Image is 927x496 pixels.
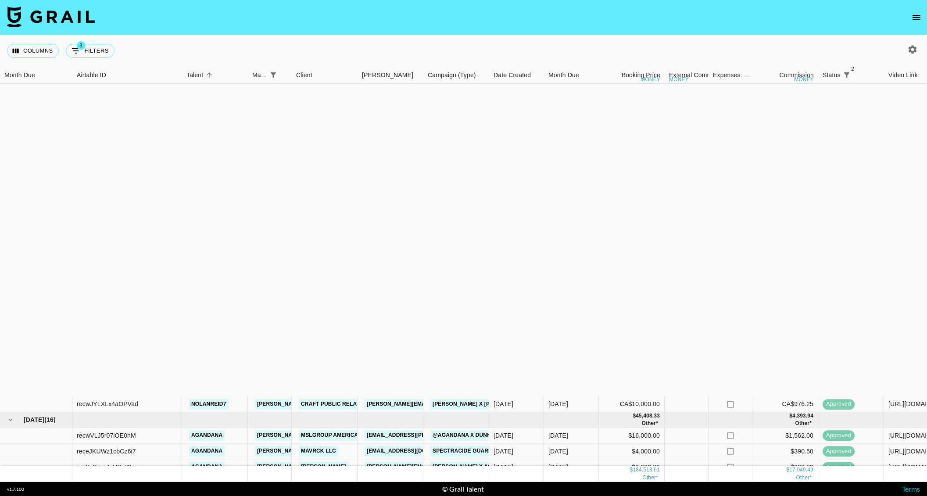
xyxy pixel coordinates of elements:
[548,67,579,84] div: Month Due
[796,474,812,480] span: € 156.20, CA$ 5,055.02
[494,431,513,440] div: 5/7/2025
[848,64,857,73] span: 2
[823,400,855,409] span: approved
[189,462,225,473] a: agandana
[709,67,752,84] div: Expenses: Remove Commission?
[669,77,689,82] div: money
[622,67,660,84] div: Booking Price
[494,447,513,456] div: 6/25/2025
[423,67,489,84] div: Campaign (Type)
[182,67,248,84] div: Talent
[430,462,518,473] a: [PERSON_NAME] x AGandAna
[752,460,818,475] div: $292.88
[752,396,818,412] div: CA$976.25
[548,400,568,409] div: Jul '25
[795,420,812,426] span: CA$ 488.13
[255,430,398,441] a: [PERSON_NAME][EMAIL_ADDRESS][DOMAIN_NAME]
[255,399,398,410] a: [PERSON_NAME][EMAIL_ADDRESS][DOMAIN_NAME]
[24,415,44,424] span: [DATE]
[548,463,568,471] div: Aug '25
[818,67,884,84] div: Status
[853,69,865,81] button: Sort
[494,67,531,84] div: Date Created
[633,466,660,474] div: 184,513.61
[430,399,531,410] a: [PERSON_NAME] x [PERSON_NAME]
[642,474,658,480] span: € 1,600.00, CA$ 51,797.46
[66,44,115,58] button: Show filters
[823,432,855,440] span: approved
[599,444,665,460] div: $4,000.00
[489,67,544,84] div: Date Created
[292,67,358,84] div: Client
[636,412,660,420] div: 45,408.33
[248,67,292,84] div: Manager
[296,67,312,84] div: Client
[77,463,135,471] div: recYaSyzsJoUPqtOs
[299,430,377,441] a: MSLGROUP Americas, LLC
[203,69,215,81] button: Sort
[908,9,925,26] button: open drawer
[358,67,423,84] div: Booker
[4,67,35,84] div: Month Due
[548,447,568,456] div: Aug '25
[77,67,106,84] div: Airtable ID
[430,430,500,441] a: @AgandAna x Dunkin'
[362,67,413,84] div: [PERSON_NAME]
[713,67,751,84] div: Expenses: Remove Commission?
[186,67,203,84] div: Talent
[7,6,95,27] img: Grail Talent
[794,77,814,82] div: money
[752,444,818,460] div: $390.50
[279,69,292,81] button: Sort
[789,412,792,420] div: $
[823,67,841,84] div: Status
[267,69,279,81] button: Show filters
[752,428,818,444] div: $1,562.00
[7,486,24,492] div: v 1.7.100
[823,463,855,471] span: approved
[365,430,508,441] a: [EMAIL_ADDRESS][PERSON_NAME][DOMAIN_NAME]
[252,67,267,84] div: Manager
[599,428,665,444] div: $16,000.00
[72,67,182,84] div: Airtable ID
[365,446,463,457] a: [EMAIL_ADDRESS][DOMAIN_NAME]
[299,446,338,457] a: Mavrck LLC
[189,446,225,457] a: agandana
[789,466,813,474] div: 17,949.49
[494,400,513,409] div: 7/14/2025
[189,399,229,410] a: nolanreid7
[299,462,348,473] a: [PERSON_NAME]
[599,460,665,475] div: $3,000.00
[641,77,660,82] div: money
[494,463,513,471] div: 7/3/2025
[299,399,375,410] a: Craft Public Relations
[77,41,86,50] span: 3
[544,67,599,84] div: Month Due
[823,447,855,456] span: approved
[641,420,658,426] span: CA$ 5,017.46
[669,67,728,84] div: External Commission
[599,396,665,412] div: CA$10,000.00
[44,415,56,424] span: ( 16 )
[430,446,585,457] a: Spectracide Guard Your Good Times x AGandAna
[442,485,484,493] div: © Grail Talent
[630,466,633,474] div: $
[792,412,813,420] div: 4,393.94
[779,67,814,84] div: Commission
[548,431,568,440] div: Aug '25
[841,69,853,81] div: 2 active filters
[841,69,853,81] button: Show filters
[7,44,59,58] button: Select columns
[4,414,17,426] button: hide children
[189,430,225,441] a: agandana
[428,67,476,84] div: Campaign (Type)
[902,485,920,493] a: Terms
[633,412,636,420] div: $
[77,431,136,440] div: recwVLJ5r07lOE0hM
[255,446,398,457] a: [PERSON_NAME][EMAIL_ADDRESS][DOMAIN_NAME]
[786,466,789,474] div: $
[365,399,508,410] a: [PERSON_NAME][EMAIL_ADDRESS][DOMAIN_NAME]
[77,447,136,456] div: receJKUWz1cbCz6i7
[77,400,138,409] div: recwJYLXLx4aOPVad
[888,67,918,84] div: Video Link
